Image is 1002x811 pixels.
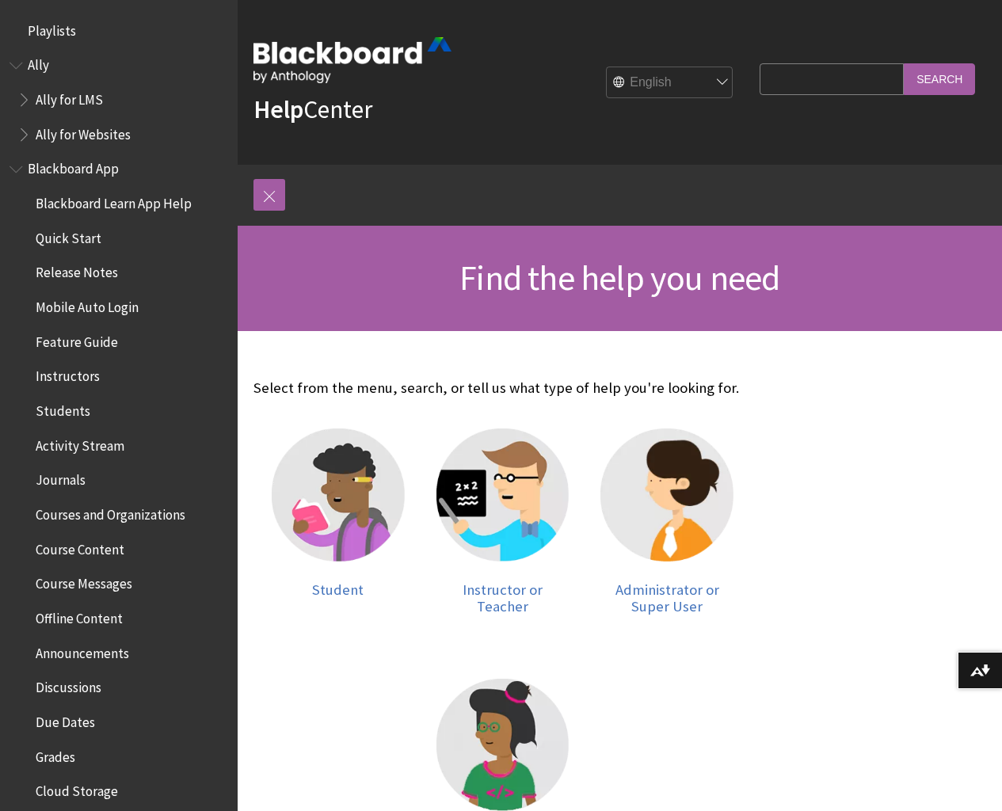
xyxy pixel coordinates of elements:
[36,260,118,281] span: Release Notes
[36,121,131,143] span: Ally for Websites
[253,378,752,398] p: Select from the menu, search, or tell us what type of help you're looking for.
[36,744,75,765] span: Grades
[272,428,405,615] a: Student Student
[36,709,95,730] span: Due Dates
[36,398,90,419] span: Students
[253,93,372,125] a: HelpCenter
[253,93,303,125] strong: Help
[615,581,719,616] span: Administrator or Super User
[36,432,124,454] span: Activity Stream
[904,63,975,94] input: Search
[600,428,733,562] img: Administrator
[36,640,129,661] span: Announcements
[10,17,228,44] nav: Book outline for Playlists
[36,329,118,350] span: Feature Guide
[36,778,118,799] span: Cloud Storage
[36,190,192,211] span: Blackboard Learn App Help
[312,581,364,599] span: Student
[463,581,543,616] span: Instructor or Teacher
[36,364,100,385] span: Instructors
[600,428,733,615] a: Administrator Administrator or Super User
[28,52,49,74] span: Ally
[10,52,228,148] nav: Book outline for Anthology Ally Help
[36,605,123,626] span: Offline Content
[36,501,185,523] span: Courses and Organizations
[436,428,570,615] a: Instructor Instructor or Teacher
[36,536,124,558] span: Course Content
[436,428,570,562] img: Instructor
[36,294,139,315] span: Mobile Auto Login
[36,674,101,695] span: Discussions
[36,467,86,489] span: Journals
[28,17,76,39] span: Playlists
[36,86,103,108] span: Ally for LMS
[253,37,451,83] img: Blackboard by Anthology
[272,428,405,562] img: Student
[36,225,101,246] span: Quick Start
[459,256,779,299] span: Find the help you need
[607,67,733,99] select: Site Language Selector
[28,156,119,177] span: Blackboard App
[36,571,132,592] span: Course Messages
